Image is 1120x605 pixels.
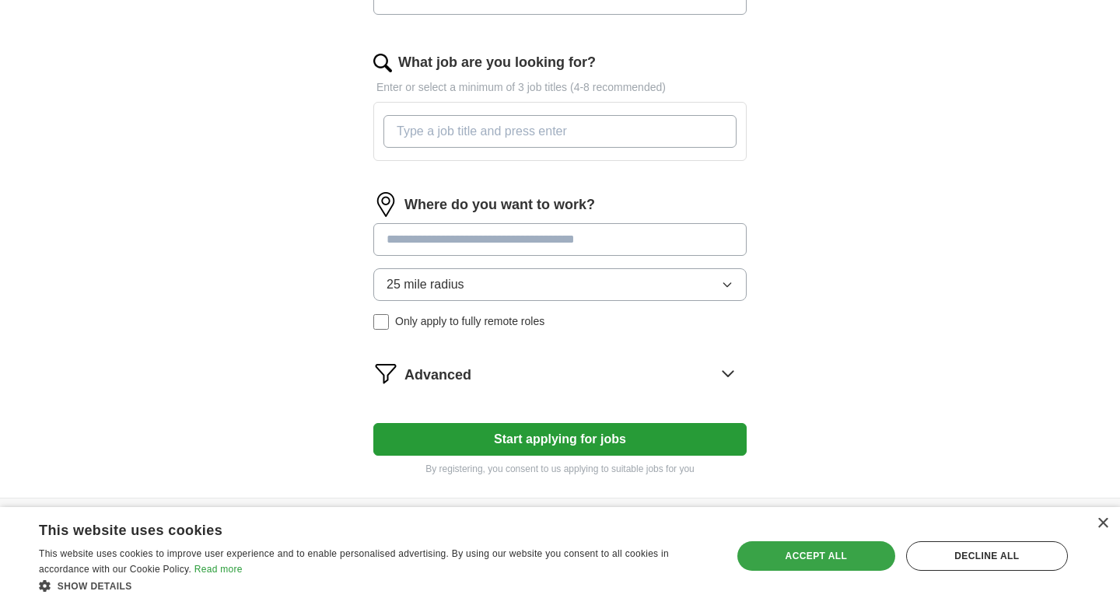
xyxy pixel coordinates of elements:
input: Type a job title and press enter [383,115,737,148]
a: Read more, opens a new window [194,564,243,575]
span: 25 mile radius [387,275,464,294]
span: Show details [58,581,132,592]
img: filter [373,361,398,386]
img: search.png [373,54,392,72]
div: Accept all [737,541,895,571]
div: Decline all [906,541,1068,571]
label: What job are you looking for? [398,52,596,73]
label: Where do you want to work? [404,194,595,215]
div: This website uses cookies [39,516,673,540]
button: 25 mile radius [373,268,747,301]
span: Only apply to fully remote roles [395,313,544,330]
input: Only apply to fully remote roles [373,314,389,330]
div: Show details [39,578,712,593]
div: Close [1097,518,1108,530]
span: Advanced [404,365,471,386]
p: By registering, you consent to us applying to suitable jobs for you [373,462,747,476]
h4: Country selection [803,498,1045,542]
button: Start applying for jobs [373,423,747,456]
span: This website uses cookies to improve user experience and to enable personalised advertising. By u... [39,548,669,575]
img: location.png [373,192,398,217]
p: Enter or select a minimum of 3 job titles (4-8 recommended) [373,79,747,96]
